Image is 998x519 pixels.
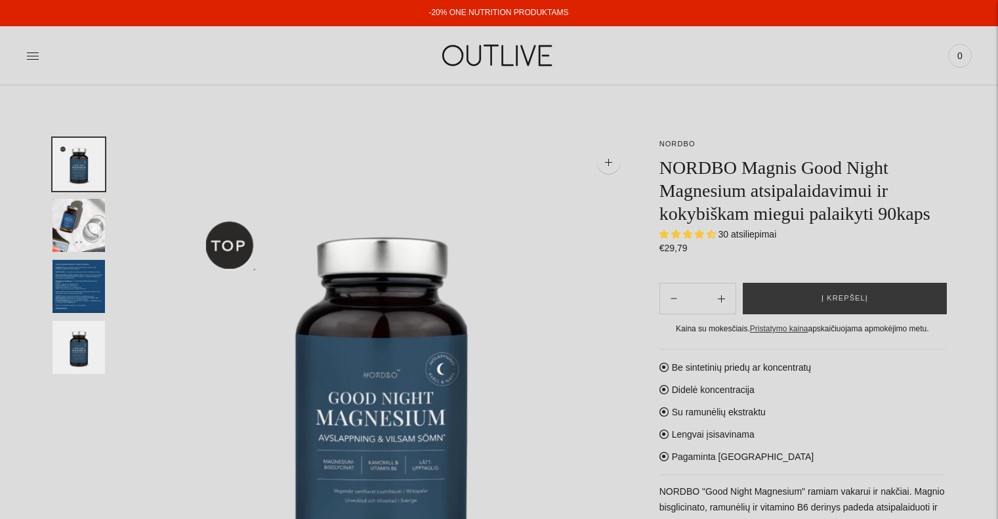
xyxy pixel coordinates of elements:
a: -20% ONE NUTRITION PRODUKTAMS [428,8,568,17]
span: 30 atsiliepimai [718,229,777,239]
div: Kaina su mokesčiais. apskaičiuojama apmokėjimo metu. [659,322,946,336]
button: Į krepšelį [743,283,947,314]
a: NORDBO [659,140,696,148]
span: €29,79 [659,243,688,253]
span: 0 [951,47,969,65]
a: Pristatymo kaina [750,324,808,333]
input: Product quantity [688,289,707,308]
h1: NORDBO Magnis Good Night Magnesium atsipalaidavimui ir kokybiškam miegui palaikyti 90kaps [659,156,946,225]
button: Translation missing: en.general.accessibility.image_thumbail [52,138,105,191]
button: Subtract product quantity [707,283,736,314]
a: 0 [948,41,972,70]
span: Į krepšelį [821,292,868,305]
button: Translation missing: en.general.accessibility.image_thumbail [52,321,105,374]
button: Translation missing: en.general.accessibility.image_thumbail [52,260,105,313]
img: OUTLIVE [417,33,581,78]
span: 4.70 stars [659,229,718,239]
button: Translation missing: en.general.accessibility.image_thumbail [52,199,105,252]
button: Add product quantity [660,283,688,314]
